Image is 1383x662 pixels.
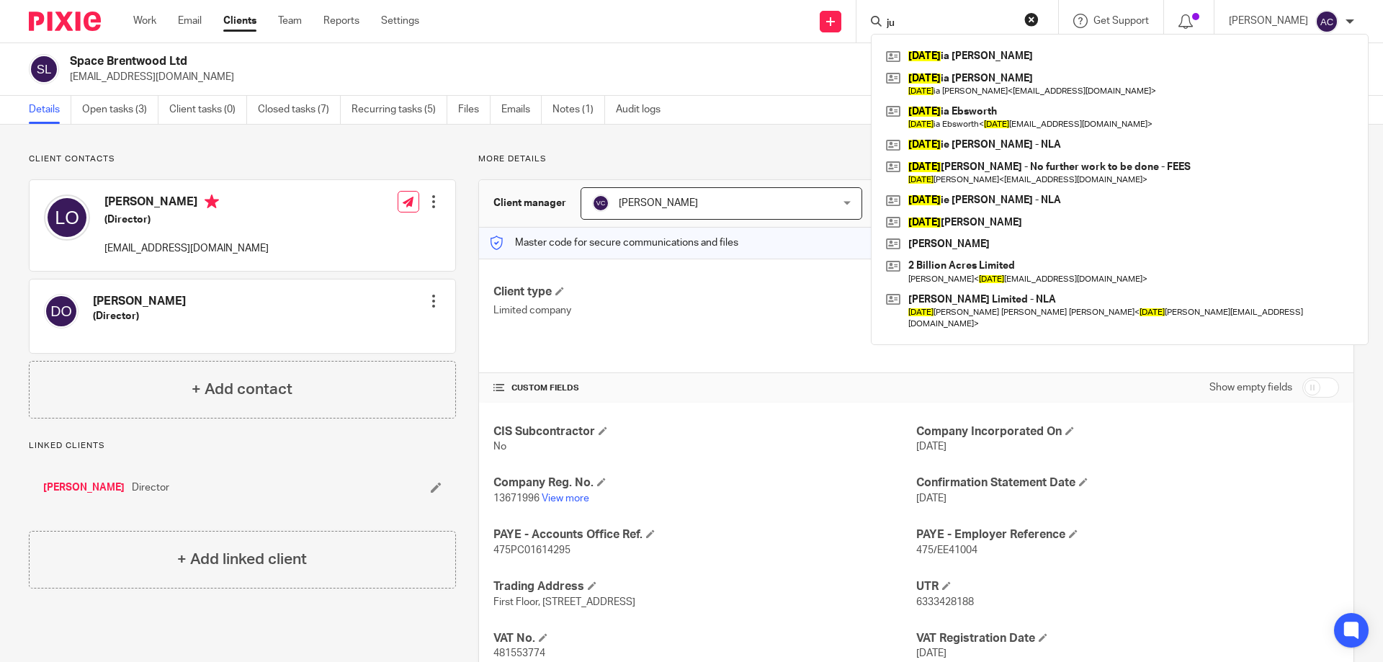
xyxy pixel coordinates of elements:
[70,70,1158,84] p: [EMAIL_ADDRESS][DOMAIN_NAME]
[323,14,359,28] a: Reports
[104,194,269,213] h4: [PERSON_NAME]
[104,213,269,227] h5: (Director)
[70,54,941,69] h2: Space Brentwood Ltd
[493,285,916,300] h4: Client type
[352,96,447,124] a: Recurring tasks (5)
[132,480,169,495] span: Director
[205,194,219,209] i: Primary
[104,241,269,256] p: [EMAIL_ADDRESS][DOMAIN_NAME]
[82,96,158,124] a: Open tasks (3)
[916,493,946,504] span: [DATE]
[169,96,247,124] a: Client tasks (0)
[616,96,671,124] a: Audit logs
[552,96,605,124] a: Notes (1)
[916,648,946,658] span: [DATE]
[43,480,125,495] a: [PERSON_NAME]
[501,96,542,124] a: Emails
[493,527,916,542] h4: PAYE - Accounts Office Ref.
[178,14,202,28] a: Email
[133,14,156,28] a: Work
[493,579,916,594] h4: Trading Address
[493,545,570,555] span: 475PC01614295
[93,294,186,309] h4: [PERSON_NAME]
[916,579,1339,594] h4: UTR
[493,442,506,452] span: No
[916,475,1339,491] h4: Confirmation Statement Date
[493,424,916,439] h4: CIS Subcontractor
[223,14,256,28] a: Clients
[1093,16,1149,26] span: Get Support
[493,303,916,318] p: Limited company
[493,597,635,607] span: First Floor, [STREET_ADDRESS]
[1315,10,1338,33] img: svg%3E
[490,236,738,250] p: Master code for secure communications and files
[1229,14,1308,28] p: [PERSON_NAME]
[493,383,916,394] h4: CUSTOM FIELDS
[278,14,302,28] a: Team
[619,198,698,208] span: [PERSON_NAME]
[916,545,977,555] span: 475/EE41004
[29,12,101,31] img: Pixie
[29,153,456,165] p: Client contacts
[542,493,589,504] a: View more
[192,378,292,401] h4: + Add contact
[29,54,59,84] img: svg%3E
[29,96,71,124] a: Details
[1209,380,1292,395] label: Show empty fields
[44,194,90,241] img: svg%3E
[258,96,341,124] a: Closed tasks (7)
[885,17,1015,30] input: Search
[493,475,916,491] h4: Company Reg. No.
[493,631,916,646] h4: VAT No.
[916,442,946,452] span: [DATE]
[493,493,540,504] span: 13671996
[458,96,491,124] a: Files
[916,424,1339,439] h4: Company Incorporated On
[916,597,974,607] span: 6333428188
[916,527,1339,542] h4: PAYE - Employer Reference
[916,631,1339,646] h4: VAT Registration Date
[478,153,1354,165] p: More details
[44,294,79,328] img: svg%3E
[177,548,307,571] h4: + Add linked client
[1024,12,1039,27] button: Clear
[493,648,545,658] span: 481553774
[493,196,566,210] h3: Client manager
[592,194,609,212] img: svg%3E
[29,440,456,452] p: Linked clients
[381,14,419,28] a: Settings
[93,309,186,323] h5: (Director)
